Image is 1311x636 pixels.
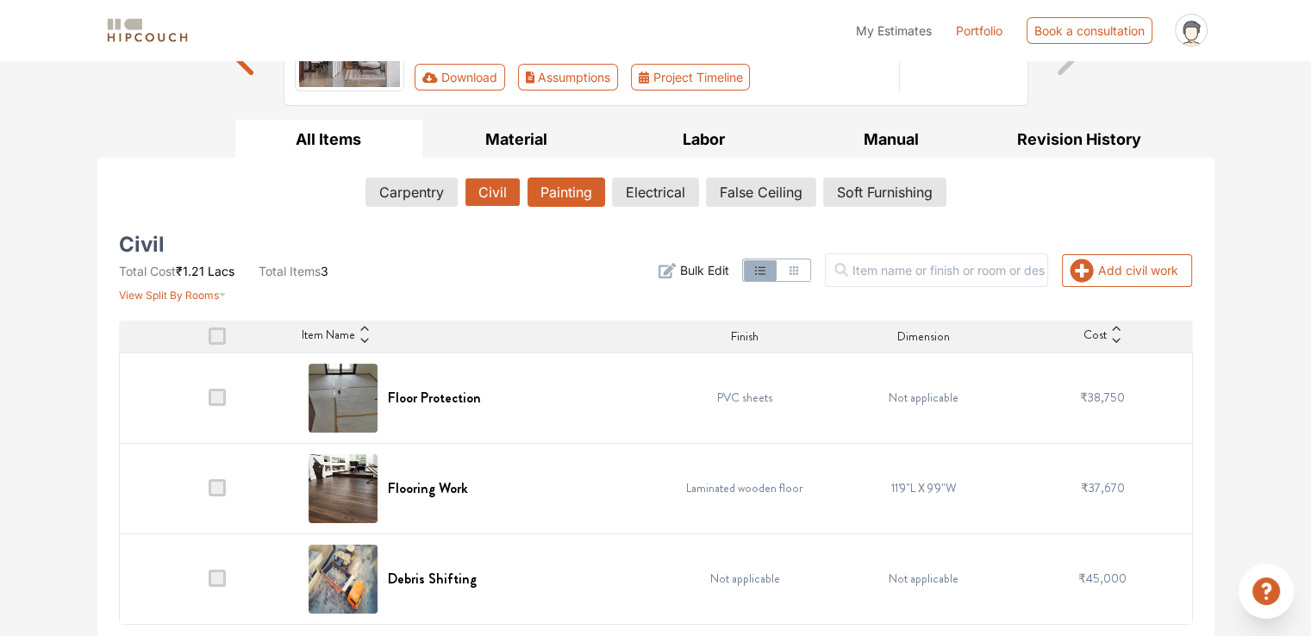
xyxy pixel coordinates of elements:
[985,120,1173,159] button: Revision History
[731,327,759,346] span: Finish
[302,326,355,346] span: Item Name
[897,327,950,346] span: Dimension
[1083,326,1107,346] span: Cost
[388,390,481,406] h6: Floor Protection
[119,289,219,302] span: View Split By Rooms
[823,178,946,207] button: Soft Furnishing
[1081,479,1125,496] span: ₹37,670
[259,262,328,280] li: 3
[956,22,1002,40] a: Portfolio
[309,364,378,433] img: Floor Protection
[104,11,190,50] span: logo-horizontal.svg
[119,264,176,278] span: Total Cost
[656,533,835,624] td: Not applicable
[1078,570,1127,587] span: ₹45,000
[259,264,321,278] span: Total Items
[679,261,728,279] span: Bulk Edit
[1062,254,1192,287] button: Add civil work
[388,480,468,496] h6: Flooring Work
[834,443,1014,533] td: 11'9"L X 9'9"W
[119,280,227,303] button: View Split By Rooms
[422,120,610,159] button: Material
[825,253,1048,287] input: Item name or finish or room or description
[176,264,204,278] span: ₹1.21
[415,64,889,90] div: Toolbar with button groups
[119,238,165,252] h5: Civil
[528,178,605,207] button: Painting
[834,352,1014,443] td: Not applicable
[104,16,190,46] img: logo-horizontal.svg
[415,64,764,90] div: First group
[309,545,378,614] img: Debris Shifting
[1027,17,1152,44] div: Book a consultation
[309,454,378,523] img: Flooring Work
[610,120,798,159] button: Labor
[235,120,423,159] button: All Items
[365,178,458,207] button: Carpentry
[706,178,816,207] button: False Ceiling
[612,178,699,207] button: Electrical
[856,23,932,38] span: My Estimates
[797,120,985,159] button: Manual
[208,264,234,278] span: Lacs
[465,178,521,207] button: Civil
[656,352,835,443] td: PVC sheets
[388,571,477,587] h6: Debris Shifting
[1080,389,1125,406] span: ₹38,750
[659,261,728,279] button: Bulk Edit
[518,64,619,90] button: Assumptions
[834,533,1014,624] td: Not applicable
[415,64,505,90] button: Download
[631,64,750,90] button: Project Timeline
[656,443,835,533] td: Laminated wooden floor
